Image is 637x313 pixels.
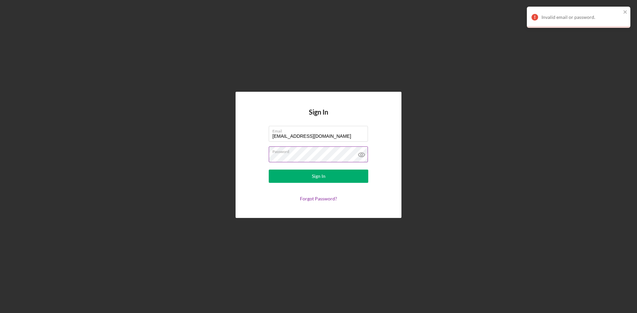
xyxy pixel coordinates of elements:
a: Forgot Password? [300,196,337,201]
button: close [623,9,628,16]
label: Password [272,147,368,154]
label: Email [272,126,368,133]
div: Invalid email or password. [541,15,621,20]
div: Sign In [312,170,325,183]
button: Sign In [269,170,368,183]
h4: Sign In [309,108,328,126]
